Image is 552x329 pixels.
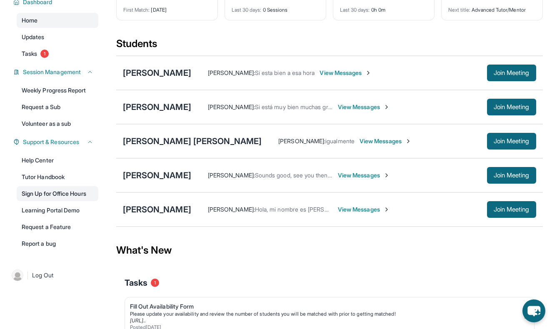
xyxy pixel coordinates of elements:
a: |Log Out [8,266,98,284]
span: Join Meeting [494,207,530,212]
span: Tasks [22,50,37,58]
button: Join Meeting [487,65,536,81]
div: 0h 0m [340,2,427,13]
span: [PERSON_NAME] : [278,137,325,145]
span: View Messages [360,137,412,145]
span: View Messages [338,103,390,111]
span: Last 30 days : [340,7,370,13]
span: [PERSON_NAME] : [208,172,255,179]
a: Home [17,13,98,28]
div: [PERSON_NAME] [PERSON_NAME] [123,135,262,147]
img: Chevron-Right [365,70,372,76]
a: Request a Feature [17,219,98,234]
button: chat-button [522,299,545,322]
button: Join Meeting [487,201,536,218]
button: Session Management [20,68,93,76]
span: Join Meeting [494,139,530,144]
span: Join Meeting [494,173,530,178]
span: igualmente [325,137,355,145]
span: [PERSON_NAME] : [208,69,255,76]
a: Tutor Handbook [17,169,98,184]
a: Weekly Progress Report [17,83,98,98]
button: Support & Resources [20,138,93,146]
span: Sounds good, see you then 😊 [255,172,337,179]
span: 1 [40,50,49,58]
img: Chevron-Right [405,138,412,145]
img: user-img [12,269,23,281]
a: Tasks1 [17,46,98,61]
span: Si está muy bien muchas gracias [255,103,341,110]
span: Si esta bien a esa hora [255,69,315,76]
button: Join Meeting [487,133,536,150]
div: [PERSON_NAME] [123,67,191,79]
a: Volunteer as a sub [17,116,98,131]
span: Join Meeting [494,105,530,110]
a: Updates [17,30,98,45]
div: [PERSON_NAME] [123,169,191,181]
span: [PERSON_NAME] : [208,206,255,213]
div: [PERSON_NAME] [123,204,191,215]
div: [PERSON_NAME] [123,101,191,113]
img: Chevron-Right [383,172,390,179]
span: Home [22,16,37,25]
span: Join Meeting [494,70,530,75]
div: What's New [116,232,543,269]
div: Fill Out Availability Form [130,302,522,311]
span: View Messages [338,205,390,214]
a: Help Center [17,153,98,168]
span: 1 [151,279,159,287]
button: Join Meeting [487,167,536,184]
span: [PERSON_NAME] : [208,103,255,110]
span: Support & Resources [23,138,79,146]
div: Please update your availability and review the number of students you will be matched with prior ... [130,311,522,317]
span: View Messages [320,69,372,77]
div: Students [116,37,543,55]
button: Join Meeting [487,99,536,115]
div: [DATE] [123,2,211,13]
span: Log Out [32,271,54,279]
span: Session Management [23,68,81,76]
a: Sign Up for Office Hours [17,186,98,201]
img: Chevron-Right [383,104,390,110]
div: 0 Sessions [232,2,319,13]
a: Request a Sub [17,100,98,115]
span: Updates [22,33,45,41]
span: Tasks [125,277,147,289]
div: Advanced Tutor/Mentor [448,2,536,13]
a: [URL].. [130,317,146,324]
span: | [27,270,29,280]
a: Report a bug [17,236,98,251]
a: Learning Portal Demo [17,203,98,218]
span: Next title : [448,7,471,13]
span: First Match : [123,7,150,13]
img: Chevron-Right [383,206,390,213]
span: View Messages [338,171,390,179]
span: Last 30 days : [232,7,262,13]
